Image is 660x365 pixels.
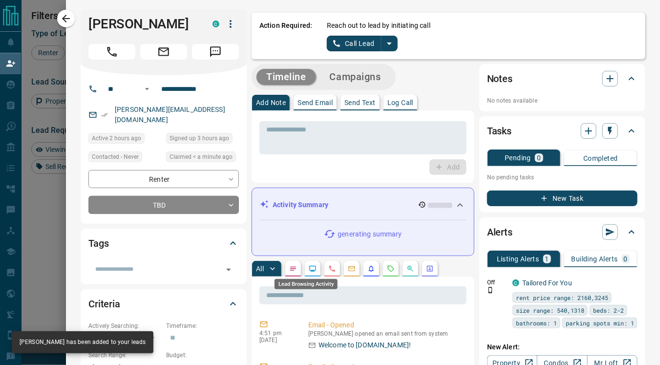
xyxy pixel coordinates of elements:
p: 0 [537,154,541,161]
p: New Alert: [487,342,638,352]
button: Campaigns [320,69,391,85]
button: Call Lead [327,36,381,51]
p: Activity Summary [273,200,328,210]
div: [PERSON_NAME] has been added to your leads [20,334,146,350]
span: Signed up 3 hours ago [170,133,229,143]
div: Fri Aug 15 2025 [88,133,161,147]
h2: Notes [487,71,512,86]
svg: Listing Alerts [367,265,375,273]
svg: Opportunities [406,265,414,273]
p: generating summary [338,229,402,239]
p: Search Range: [88,351,161,360]
p: Welcome to [DOMAIN_NAME]! [319,340,411,350]
span: Email [140,44,187,60]
span: rent price range: 2160,3245 [516,293,608,302]
h2: Tags [88,236,108,251]
p: 4:51 pm [259,330,294,337]
p: Send Email [298,99,333,106]
span: Message [192,44,239,60]
span: Active 2 hours ago [92,133,141,143]
svg: Email Verified [101,111,108,118]
div: TBD [88,196,239,214]
div: Renter [88,170,239,188]
p: Add Note [256,99,286,106]
p: Pending [505,154,531,161]
svg: Calls [328,265,336,273]
span: Claimed < a minute ago [170,152,233,162]
p: Off [487,278,507,287]
div: Tags [88,232,239,255]
p: Timeframe: [166,322,239,330]
svg: Notes [289,265,297,273]
button: Open [222,263,235,277]
h1: [PERSON_NAME] [88,16,198,32]
p: No pending tasks [487,170,638,185]
svg: Emails [348,265,356,273]
span: bathrooms: 1 [516,318,557,328]
p: Listing Alerts [497,256,539,262]
div: Tasks [487,119,638,143]
p: [PERSON_NAME] opened an email sent from system [308,330,463,337]
div: condos.ca [512,279,519,286]
p: Budget: [166,351,239,360]
p: Action Required: [259,21,312,51]
svg: Requests [387,265,395,273]
svg: Agent Actions [426,265,434,273]
div: Fri Aug 15 2025 [166,133,239,147]
div: Activity Summary [260,196,466,214]
div: Alerts [487,220,638,244]
p: All [256,265,264,272]
div: Lead Browsing Activity [275,279,338,289]
p: Building Alerts [572,256,618,262]
p: 0 [624,256,628,262]
div: split button [327,36,398,51]
button: New Task [487,191,638,206]
a: Tailored For You [522,279,572,287]
div: Notes [487,67,638,90]
svg: Push Notification Only [487,287,494,294]
h2: Tasks [487,123,511,139]
span: Call [88,44,135,60]
h2: Criteria [88,296,120,312]
div: condos.ca [213,21,219,27]
p: Send Text [344,99,376,106]
p: Actively Searching: [88,322,161,330]
p: [DATE] [259,337,294,344]
p: Log Call [387,99,413,106]
p: 1 [545,256,549,262]
svg: Lead Browsing Activity [309,265,317,273]
span: beds: 2-2 [593,305,624,315]
span: Contacted - Never [92,152,139,162]
span: parking spots min: 1 [566,318,634,328]
h2: Alerts [487,224,512,240]
p: No notes available [487,96,638,105]
p: Completed [583,155,618,162]
div: Criteria [88,292,239,316]
p: Email - Opened [308,320,463,330]
a: [PERSON_NAME][EMAIL_ADDRESS][DOMAIN_NAME] [115,106,225,124]
button: Open [141,83,153,95]
p: Reach out to lead by initiating call [327,21,430,31]
button: Timeline [256,69,316,85]
div: Fri Aug 15 2025 [166,151,239,165]
span: size range: 540,1318 [516,305,584,315]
